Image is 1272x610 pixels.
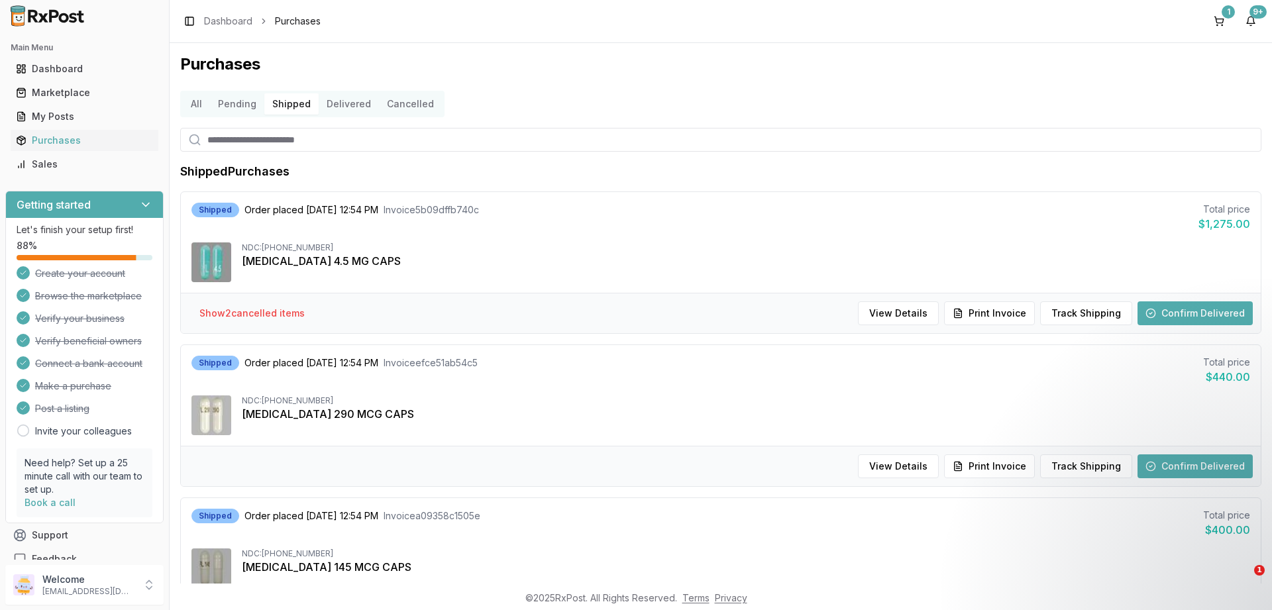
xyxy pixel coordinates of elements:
div: [MEDICAL_DATA] 145 MCG CAPS [242,559,1250,575]
button: Show2cancelled items [189,301,315,325]
span: Verify beneficial owners [35,334,142,348]
div: Dashboard [16,62,153,76]
p: Let's finish your setup first! [17,223,152,236]
img: RxPost Logo [5,5,90,26]
button: Confirm Delivered [1138,454,1253,478]
button: My Posts [5,106,164,127]
h3: Getting started [17,197,91,213]
div: NDC: [PHONE_NUMBER] [242,242,1250,253]
span: Feedback [32,552,77,566]
a: Sales [11,152,158,176]
button: Support [5,523,164,547]
button: Print Invoice [944,454,1035,478]
button: Feedback [5,547,164,571]
button: Dashboard [5,58,164,79]
span: Invoice 5b09dffb740c [384,203,479,217]
a: Book a call [25,497,76,508]
div: Marketplace [16,86,153,99]
div: Purchases [16,134,153,147]
img: User avatar [13,574,34,595]
button: Cancelled [379,93,442,115]
a: Marketplace [11,81,158,105]
button: Shipped [264,93,319,115]
img: Vraylar 4.5 MG CAPS [191,242,231,282]
span: Verify your business [35,312,125,325]
div: Sales [16,158,153,171]
button: Sales [5,154,164,175]
p: Welcome [42,573,134,586]
button: Purchases [5,130,164,151]
button: 9+ [1240,11,1261,32]
a: Purchases [11,128,158,152]
div: 1 [1222,5,1235,19]
span: 88 % [17,239,37,252]
div: $440.00 [1203,369,1250,385]
img: Linzess 290 MCG CAPS [191,395,231,435]
span: Browse the marketplace [35,289,142,303]
span: Order placed [DATE] 12:54 PM [244,356,378,370]
div: Shipped [191,203,239,217]
button: Delivered [319,93,379,115]
div: [MEDICAL_DATA] 4.5 MG CAPS [242,253,1250,269]
div: Total price [1203,356,1250,369]
a: My Posts [11,105,158,128]
button: View Details [858,301,939,325]
button: 1 [1208,11,1230,32]
button: View Details [858,454,939,478]
h2: Main Menu [11,42,158,53]
span: Make a purchase [35,380,111,393]
a: Dashboard [11,57,158,81]
div: NDC: [PHONE_NUMBER] [242,395,1250,406]
span: Connect a bank account [35,357,142,370]
button: Print Invoice [944,301,1035,325]
button: Pending [210,93,264,115]
div: My Posts [16,110,153,123]
button: Track Shipping [1040,301,1132,325]
div: $1,275.00 [1198,216,1250,232]
p: [EMAIL_ADDRESS][DOMAIN_NAME] [42,586,134,597]
h1: Shipped Purchases [180,162,290,181]
span: Create your account [35,267,125,280]
span: Order placed [DATE] 12:54 PM [244,509,378,523]
div: Total price [1198,203,1250,216]
span: Invoice a09358c1505e [384,509,480,523]
div: NDC: [PHONE_NUMBER] [242,548,1250,559]
span: Order placed [DATE] 12:54 PM [244,203,378,217]
a: Privacy [715,592,747,603]
iframe: Intercom live chat [1227,565,1259,597]
div: 9+ [1249,5,1267,19]
span: Post a listing [35,402,89,415]
button: Track Shipping [1040,454,1132,478]
button: All [183,93,210,115]
a: Terms [682,592,710,603]
span: 1 [1254,565,1265,576]
a: Dashboard [204,15,252,28]
div: [MEDICAL_DATA] 290 MCG CAPS [242,406,1250,422]
p: Need help? Set up a 25 minute call with our team to set up. [25,456,144,496]
span: Invoice efce51ab54c5 [384,356,478,370]
a: Invite your colleagues [35,425,132,438]
img: Linzess 145 MCG CAPS [191,548,231,588]
h1: Purchases [180,54,1261,75]
div: Shipped [191,509,239,523]
button: Marketplace [5,82,164,103]
button: Confirm Delivered [1138,301,1253,325]
span: Purchases [275,15,321,28]
div: Shipped [191,356,239,370]
nav: breadcrumb [204,15,321,28]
